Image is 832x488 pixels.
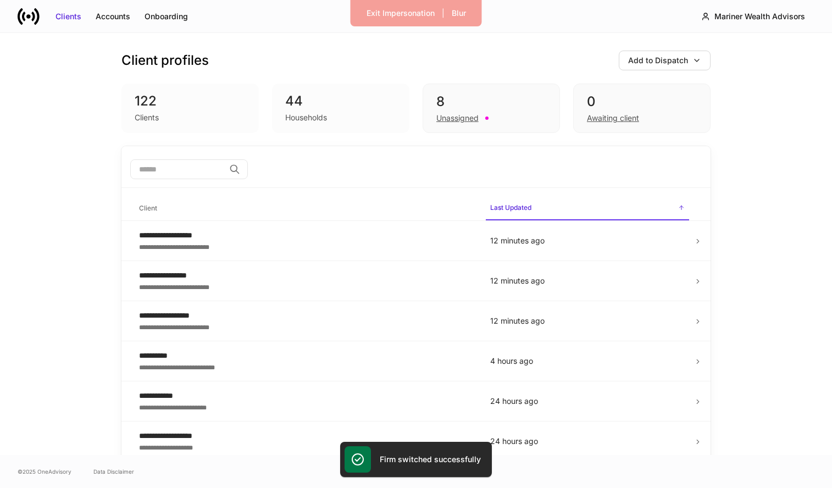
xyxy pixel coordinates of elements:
[88,8,137,25] button: Accounts
[380,454,481,465] h5: Firm switched successfully
[423,84,560,133] div: 8Unassigned
[490,202,531,213] h6: Last Updated
[367,8,435,19] div: Exit Impersonation
[48,8,88,25] button: Clients
[135,112,159,123] div: Clients
[445,4,473,22] button: Blur
[135,92,246,110] div: 122
[285,112,327,123] div: Households
[137,8,195,25] button: Onboarding
[619,51,711,70] button: Add to Dispatch
[139,203,157,213] h6: Client
[490,436,685,447] p: 24 hours ago
[436,93,546,110] div: 8
[628,55,688,66] div: Add to Dispatch
[490,396,685,407] p: 24 hours ago
[359,4,442,22] button: Exit Impersonation
[490,356,685,367] p: 4 hours ago
[135,197,477,220] span: Client
[452,8,466,19] div: Blur
[490,235,685,246] p: 12 minutes ago
[56,11,81,22] div: Clients
[93,467,134,476] a: Data Disclaimer
[587,93,697,110] div: 0
[121,52,209,69] h3: Client profiles
[285,92,396,110] div: 44
[490,315,685,326] p: 12 minutes ago
[587,113,639,124] div: Awaiting client
[573,84,711,133] div: 0Awaiting client
[96,11,130,22] div: Accounts
[436,113,479,124] div: Unassigned
[486,197,689,220] span: Last Updated
[145,11,188,22] div: Onboarding
[714,11,805,22] div: Mariner Wealth Advisors
[692,7,814,26] button: Mariner Wealth Advisors
[18,467,71,476] span: © 2025 OneAdvisory
[490,275,685,286] p: 12 minutes ago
